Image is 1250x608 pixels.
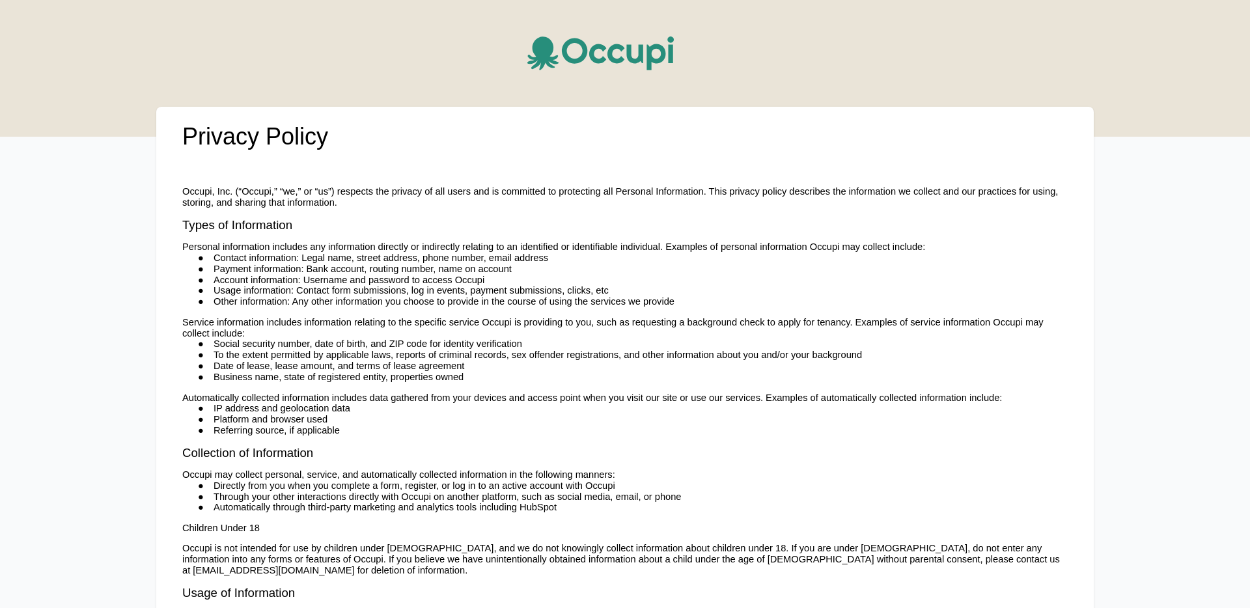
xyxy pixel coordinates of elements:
span: Usage information: Contact form submissions, log in events, payment submissions, clicks, etc [214,285,609,296]
span: Date of lease, lease amount, and terms of lease agreement [214,361,464,371]
span: Directly from you when you complete a form, register, or log in to an active account with Occupi [214,480,615,491]
span: Other information: Any other information you choose to provide in the course of using the service... [214,296,674,307]
span: Platform and browser used [214,414,327,424]
span: Children Under 18 [182,523,260,533]
span: Payment information: Bank account, routing number, name on account [214,264,512,274]
span: Contact information: Legal name, street address, phone number, email address [214,253,548,263]
span: Automatically collected information includes data gathered from your devices and access point whe... [182,393,1002,403]
span: Account information: Username and password to access Occupi [214,275,484,285]
h1: Privacy Policy [182,107,1068,156]
span: Social security number, date of birth, and ZIP code for identity verification [214,339,522,349]
span: Types of Information [182,218,292,232]
span: Personal information includes any information directly or indirectly relating to an identified or... [182,242,925,252]
span: Occupi may collect personal, service, and automatically collected information in the following ma... [182,469,615,480]
span: Occupi is not intended for use by children under [DEMOGRAPHIC_DATA], and we do not knowingly coll... [182,543,1060,575]
span: Usage of Information [182,586,295,600]
span: To the extent permitted by applicable laws, reports of criminal records, sex offender registratio... [214,350,862,360]
span: Service information includes information relating to the specific service Occupi is providing to ... [182,317,1044,339]
span: Occupi, Inc. (“Occupi,” “we,” or “us”) respects the privacy of all users and is committed to prot... [182,186,1058,208]
span: Collection of Information [182,446,313,460]
span: Referring source, if applicable [214,425,340,435]
span: Automatically through third-party marketing and analytics tools including HubSpot [214,502,557,512]
span: IP address and geolocation data [214,403,350,413]
span: Through your other interactions directly with Occupi on another platform, such as social media, e... [214,491,682,502]
span: Business name, state of registered entity, properties owned [214,372,464,382]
